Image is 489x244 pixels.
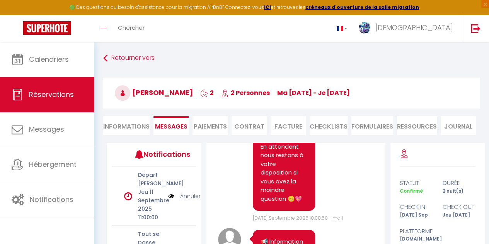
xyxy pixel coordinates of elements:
[29,159,77,169] span: Hébergement
[441,116,476,135] li: Journal
[438,202,480,212] div: check out
[277,88,350,97] span: ma [DATE] - je [DATE]
[138,188,163,222] p: Jeu 11 Septembre 2025 11:00:00
[351,116,393,135] li: FORMULAIRES
[30,195,73,204] span: Notifications
[395,227,438,236] div: Plateforme
[155,122,187,131] span: Messages
[395,202,438,212] div: check in
[400,188,423,194] span: Confirmé
[168,192,174,200] img: NO IMAGE
[271,116,306,135] li: Facture
[375,23,453,32] span: [DEMOGRAPHIC_DATA]
[180,192,201,200] a: Annuler
[200,88,214,97] span: 2
[395,178,438,188] div: statut
[29,90,74,99] span: Réservations
[438,178,480,188] div: durée
[6,3,29,26] button: Ouvrir le widget de chat LiveChat
[438,212,480,219] div: Jeu [DATE]
[193,116,228,135] li: Paiements
[310,116,348,135] li: CHECKLISTS
[397,116,437,135] li: Ressources
[29,124,64,134] span: Messages
[395,212,438,219] div: [DATE] Sep
[112,15,150,42] a: Chercher
[471,24,480,33] img: logout
[359,22,370,34] img: ...
[305,4,419,10] a: créneaux d'ouverture de la salle migration
[264,4,271,10] a: ICI
[138,171,163,188] p: Départ [PERSON_NAME]
[353,15,463,42] a: ... [DEMOGRAPHIC_DATA]
[103,51,480,65] a: Retourner vers
[103,116,150,135] li: Informations
[232,116,267,135] li: Contrat
[115,88,193,97] span: [PERSON_NAME]
[253,215,343,221] span: [DATE] Septembre 2025 10:08:50 - mail
[438,188,480,195] div: 2 nuit(s)
[143,146,179,163] h3: Notifications
[395,236,438,243] div: [DOMAIN_NAME]
[29,54,69,64] span: Calendriers
[118,24,145,32] span: Chercher
[23,21,71,35] img: Super Booking
[221,88,270,97] span: 2 Personnes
